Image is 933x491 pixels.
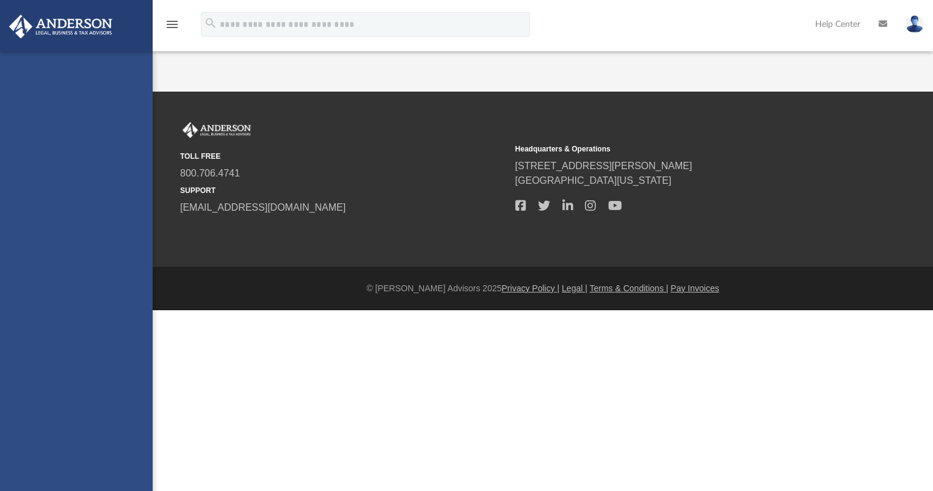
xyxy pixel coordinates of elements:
a: [STREET_ADDRESS][PERSON_NAME] [515,161,692,171]
small: Headquarters & Operations [515,144,842,155]
a: Legal | [562,283,587,293]
a: Terms & Conditions | [590,283,669,293]
a: [GEOGRAPHIC_DATA][US_STATE] [515,175,672,186]
a: menu [165,23,180,32]
div: © [PERSON_NAME] Advisors 2025 [153,282,933,295]
i: menu [165,17,180,32]
a: 800.706.4741 [180,168,240,178]
i: search [204,16,217,30]
img: Anderson Advisors Platinum Portal [180,122,253,138]
a: Privacy Policy | [502,283,560,293]
a: [EMAIL_ADDRESS][DOMAIN_NAME] [180,202,346,213]
img: User Pic [906,15,924,33]
small: SUPPORT [180,185,507,196]
a: Pay Invoices [670,283,719,293]
small: TOLL FREE [180,151,507,162]
img: Anderson Advisors Platinum Portal [5,15,116,38]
